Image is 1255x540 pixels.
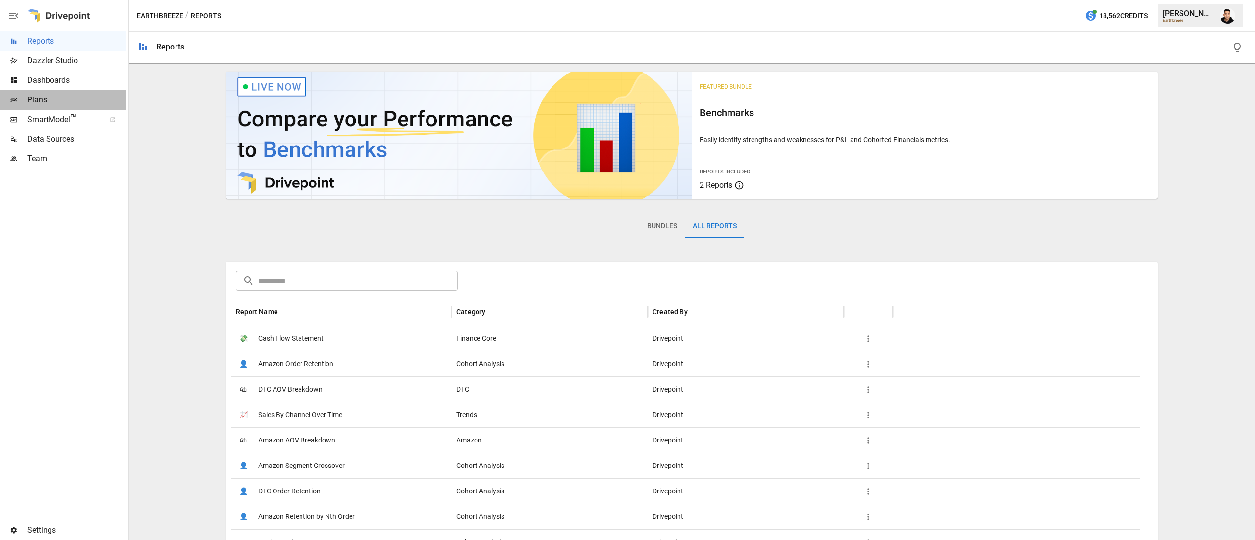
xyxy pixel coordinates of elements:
[258,453,345,478] span: Amazon Segment Crossover
[27,74,126,86] span: Dashboards
[700,83,752,90] span: Featured Bundle
[236,433,251,448] span: 🛍
[648,351,844,376] div: Drivepoint
[258,377,323,402] span: DTC AOV Breakdown
[258,428,335,453] span: Amazon AOV Breakdown
[236,459,251,473] span: 👤
[452,478,648,504] div: Cohort Analysis
[1099,10,1148,22] span: 18,562 Credits
[27,133,126,145] span: Data Sources
[653,308,688,316] div: Created By
[70,112,77,124] span: ™
[236,408,251,422] span: 📈
[258,402,342,427] span: Sales By Channel Over Time
[648,402,844,427] div: Drivepoint
[27,55,126,67] span: Dazzler Studio
[27,524,126,536] span: Settings
[258,504,355,529] span: Amazon Retention by Nth Order
[452,351,648,376] div: Cohort Analysis
[279,305,293,319] button: Sort
[27,114,99,125] span: SmartModel
[452,427,648,453] div: Amazon
[27,153,126,165] span: Team
[236,382,251,397] span: 🛍
[452,325,648,351] div: Finance Core
[452,376,648,402] div: DTC
[258,479,321,504] span: DTC Order Retention
[486,305,500,319] button: Sort
[452,504,648,529] div: Cohort Analysis
[1081,7,1152,25] button: 18,562Credits
[700,169,750,175] span: Reports Included
[648,427,844,453] div: Drivepoint
[648,453,844,478] div: Drivepoint
[226,72,692,199] img: video thumbnail
[700,135,1150,145] p: Easily identify strengths and weaknesses for P&L and Cohorted Financials metrics.
[689,305,703,319] button: Sort
[1163,9,1214,18] div: [PERSON_NAME]
[452,453,648,478] div: Cohort Analysis
[456,308,485,316] div: Category
[1163,18,1214,23] div: Earthbreeze
[236,308,278,316] div: Report Name
[27,94,126,106] span: Plans
[236,357,251,371] span: 👤
[236,331,251,346] span: 💸
[258,351,333,376] span: Amazon Order Retention
[700,105,1150,121] h6: Benchmarks
[1220,8,1235,24] img: Francisco Sanchez
[648,325,844,351] div: Drivepoint
[639,215,685,238] button: Bundles
[685,215,745,238] button: All Reports
[258,326,324,351] span: Cash Flow Statement
[27,35,126,47] span: Reports
[648,504,844,529] div: Drivepoint
[236,510,251,524] span: 👤
[156,42,184,51] div: Reports
[185,10,189,22] div: /
[137,10,183,22] button: Earthbreeze
[236,484,251,499] span: 👤
[648,376,844,402] div: Drivepoint
[1214,2,1241,29] button: Francisco Sanchez
[452,402,648,427] div: Trends
[700,180,732,190] span: 2 Reports
[648,478,844,504] div: Drivepoint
